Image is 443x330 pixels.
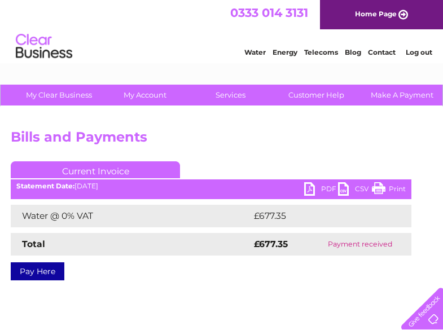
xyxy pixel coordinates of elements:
strong: £677.35 [254,239,288,249]
a: Water [244,48,266,56]
a: Contact [368,48,396,56]
a: Services [184,85,277,105]
td: £677.35 [251,205,391,227]
a: Pay Here [11,262,64,280]
div: [DATE] [11,182,411,190]
a: Blog [345,48,361,56]
a: 0333 014 3131 [230,6,308,20]
a: Current Invoice [11,161,180,178]
a: PDF [304,182,338,199]
a: CSV [338,182,372,199]
a: My Clear Business [12,85,106,105]
a: My Account [98,85,191,105]
b: Statement Date: [16,182,74,190]
td: Water @ 0% VAT [11,205,251,227]
a: Log out [406,48,432,56]
a: Customer Help [270,85,363,105]
td: Payment received [309,233,411,256]
a: Energy [273,48,297,56]
img: logo.png [15,29,73,64]
a: Print [372,182,406,199]
a: Telecoms [304,48,338,56]
strong: Total [22,239,45,249]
